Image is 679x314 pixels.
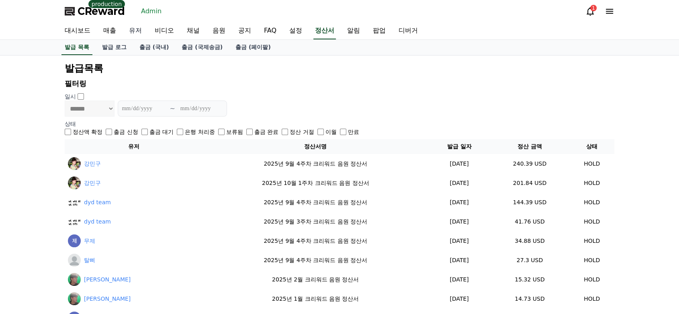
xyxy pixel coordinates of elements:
[68,292,81,305] img: 황영영
[202,212,429,231] td: 2025년 9월 3주차 크리워드 음원 정산서
[84,160,101,168] a: 강민구
[569,193,614,212] td: HOLD
[84,198,111,207] a: dyd team
[325,128,337,136] label: 이월
[68,196,81,209] img: dyd team
[490,289,569,308] td: 14.73 USD
[185,128,215,136] label: 은행 처리중
[232,23,258,39] a: 공지
[97,23,123,39] a: 매출
[170,104,175,113] p: ~
[123,23,148,39] a: 유저
[569,154,614,173] td: HOLD
[202,193,429,212] td: 2025년 9월 4주차 크리워드 음원 정산서
[490,212,569,231] td: 41.76 USD
[65,78,614,89] p: 필터링
[84,179,101,187] a: 강민구
[254,128,278,136] label: 출금 완료
[104,255,154,275] a: Settings
[490,154,569,173] td: 240.39 USD
[84,256,95,265] a: 탈삐
[348,128,359,136] label: 만료
[283,23,309,39] a: 설정
[175,40,229,55] a: 출금 (국제송금)
[202,270,429,289] td: 2025년 2월 크리워드 음원 정산서
[68,273,81,286] img: 황영영
[65,139,202,154] th: 유저
[138,5,165,18] a: Admin
[68,176,81,189] img: 강민구
[84,218,111,226] a: dyd team
[114,128,138,136] label: 출금 신청
[180,23,206,39] a: 채널
[202,250,429,270] td: 2025년 9월 4주차 크리워드 음원 정산서
[313,23,336,39] a: 정산서
[65,62,614,75] h2: 발급목록
[202,154,429,173] td: 2025년 9월 4주차 크리워드 음원 정산서
[569,250,614,270] td: HOLD
[428,139,490,154] th: 발급 일자
[84,237,95,245] a: 무제
[61,40,92,55] a: 발급 목록
[590,5,597,11] div: 1
[290,128,314,136] label: 정산 거절
[490,250,569,270] td: 27.3 USD
[490,173,569,193] td: 201.84 USD
[65,120,614,128] p: 상태
[148,23,180,39] a: 비디오
[490,231,569,250] td: 34.88 USD
[229,40,277,55] a: 출금 (페이팔)
[428,250,490,270] td: [DATE]
[53,255,104,275] a: Messages
[68,254,81,267] img: 탈삐
[202,289,429,308] td: 2025년 1월 크리워드 음원 정산서
[68,215,81,228] img: dyd team
[490,139,569,154] th: 정산 금액
[341,23,366,39] a: 알림
[73,128,102,136] label: 정산액 확정
[58,23,97,39] a: 대시보드
[569,270,614,289] td: HOLD
[258,23,283,39] a: FAQ
[428,154,490,173] td: [DATE]
[428,231,490,250] td: [DATE]
[569,231,614,250] td: HOLD
[2,255,53,275] a: Home
[366,23,392,39] a: 팝업
[428,173,490,193] td: [DATE]
[78,5,125,18] span: CReward
[202,139,429,154] th: 정산서명
[84,275,131,284] a: [PERSON_NAME]
[206,23,232,39] a: 음원
[428,289,490,308] td: [DATE]
[96,40,133,55] a: 발급 로그
[585,6,595,16] a: 1
[428,193,490,212] td: [DATE]
[119,267,139,273] span: Settings
[569,139,614,154] th: 상태
[569,289,614,308] td: HOLD
[149,128,174,136] label: 출금 대기
[65,5,125,18] a: CReward
[226,128,243,136] label: 보류됨
[428,212,490,231] td: [DATE]
[490,193,569,212] td: 144.39 USD
[68,157,81,170] img: 강민구
[133,40,176,55] a: 출금 (국내)
[392,23,424,39] a: 디버거
[65,92,76,101] p: 일시
[202,231,429,250] td: 2025년 9월 4주차 크리워드 음원 정산서
[490,270,569,289] td: 15.32 USD
[68,234,81,247] img: 무제
[202,173,429,193] td: 2025년 10월 1주차 크리워드 음원 정산서
[84,295,131,303] a: [PERSON_NAME]
[67,267,90,274] span: Messages
[569,173,614,193] td: HOLD
[428,270,490,289] td: [DATE]
[569,212,614,231] td: HOLD
[20,267,35,273] span: Home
